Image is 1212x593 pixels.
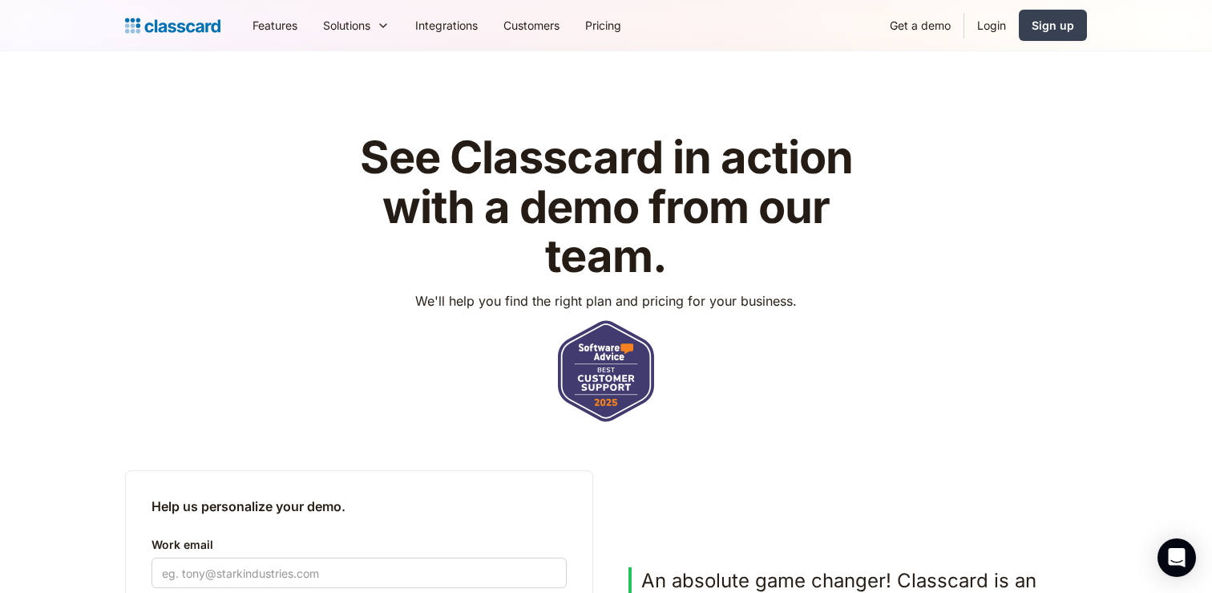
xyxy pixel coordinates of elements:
a: Customers [491,7,572,43]
div: Sign up [1032,17,1074,34]
a: home [125,14,220,37]
p: We'll help you find the right plan and pricing for your business. [415,291,797,311]
div: Solutions [310,7,402,43]
h2: Help us personalize your demo. [151,497,567,516]
label: Work email [151,535,567,554]
a: Get a demo [877,7,964,43]
div: Open Intercom Messenger [1157,538,1196,577]
a: Pricing [572,7,634,43]
a: Login [964,7,1019,43]
strong: See Classcard in action with a demo from our team. [360,130,853,283]
input: eg. tony@starkindustries.com [151,558,567,588]
div: Solutions [323,17,370,34]
a: Features [240,7,310,43]
a: Integrations [402,7,491,43]
a: Sign up [1019,10,1087,41]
